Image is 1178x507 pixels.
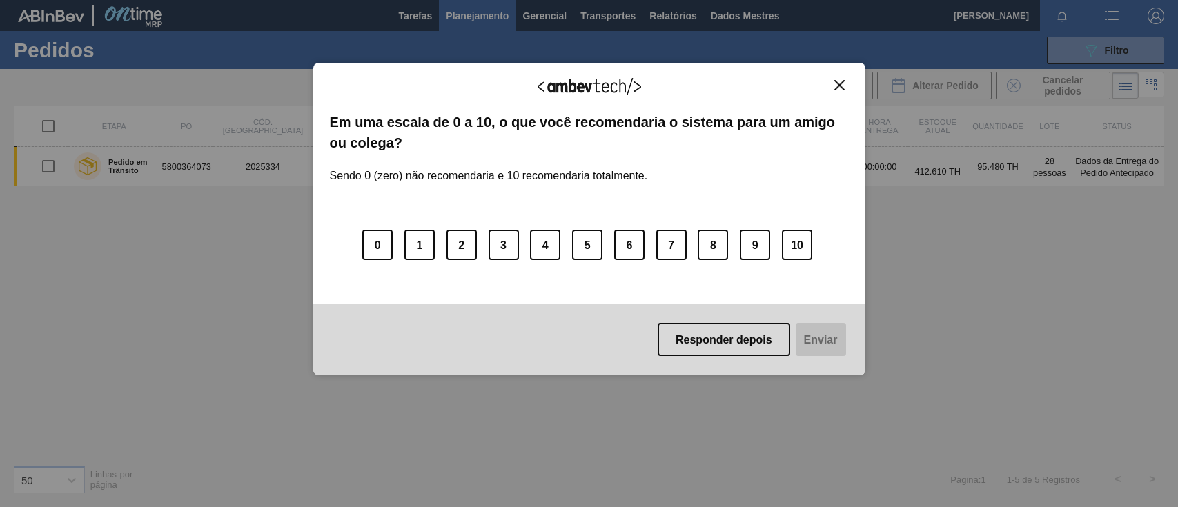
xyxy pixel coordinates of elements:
[658,323,790,356] button: Responder depois
[362,230,393,260] button: 0
[572,230,602,260] button: 5
[375,239,381,251] font: 0
[542,239,549,251] font: 4
[458,239,464,251] font: 2
[698,230,728,260] button: 8
[740,230,770,260] button: 9
[656,230,687,260] button: 7
[626,239,632,251] font: 6
[782,230,812,260] button: 10
[416,239,422,251] font: 1
[834,80,845,90] img: Fechar
[752,239,758,251] font: 9
[330,115,836,150] font: Em uma escala de 0 a 10, o que você recomendaria o sistema para um amigo ou colega?
[446,230,477,260] button: 2
[830,79,849,91] button: Fechar
[710,239,716,251] font: 8
[614,230,645,260] button: 6
[538,78,641,95] img: Logo Ambevtech
[530,230,560,260] button: 4
[404,230,435,260] button: 1
[676,334,772,346] font: Responder depois
[489,230,519,260] button: 3
[330,170,648,181] font: Sendo 0 (zero) não recomendaria e 10 recomendaria totalmente.
[500,239,507,251] font: 3
[791,239,803,251] font: 10
[585,239,591,251] font: 5
[668,239,674,251] font: 7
